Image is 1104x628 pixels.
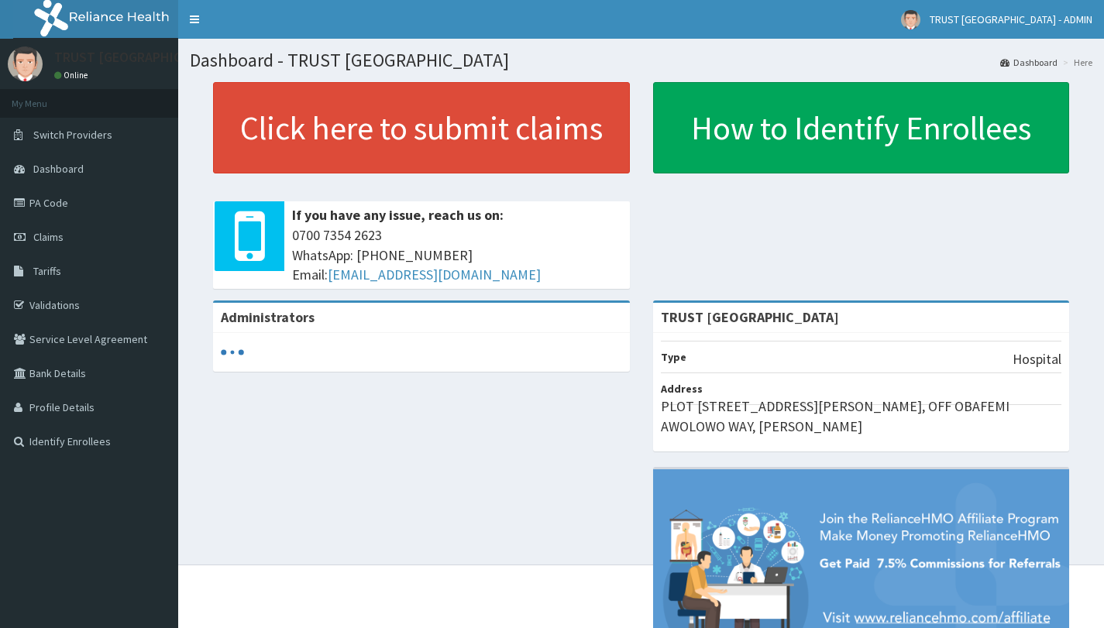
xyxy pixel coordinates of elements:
[1000,56,1058,69] a: Dashboard
[661,350,686,364] b: Type
[33,128,112,142] span: Switch Providers
[930,12,1092,26] span: TRUST [GEOGRAPHIC_DATA] - ADMIN
[1013,349,1061,369] p: Hospital
[54,50,276,64] p: TRUST [GEOGRAPHIC_DATA] - ADMIN
[221,308,315,326] b: Administrators
[661,308,839,326] strong: TRUST [GEOGRAPHIC_DATA]
[221,341,244,364] svg: audio-loading
[33,264,61,278] span: Tariffs
[328,266,541,283] a: [EMAIL_ADDRESS][DOMAIN_NAME]
[661,396,1062,436] p: PLOT [STREET_ADDRESS][PERSON_NAME], OFF OBAFEMI AWOLOWO WAY, [PERSON_NAME]
[653,82,1070,173] a: How to Identify Enrollees
[54,70,91,81] a: Online
[1059,56,1092,69] li: Here
[190,50,1092,70] h1: Dashboard - TRUST [GEOGRAPHIC_DATA]
[901,10,920,29] img: User Image
[292,206,504,224] b: If you have any issue, reach us on:
[8,46,43,81] img: User Image
[661,382,703,396] b: Address
[33,162,84,176] span: Dashboard
[292,225,622,285] span: 0700 7354 2623 WhatsApp: [PHONE_NUMBER] Email:
[213,82,630,173] a: Click here to submit claims
[33,230,64,244] span: Claims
